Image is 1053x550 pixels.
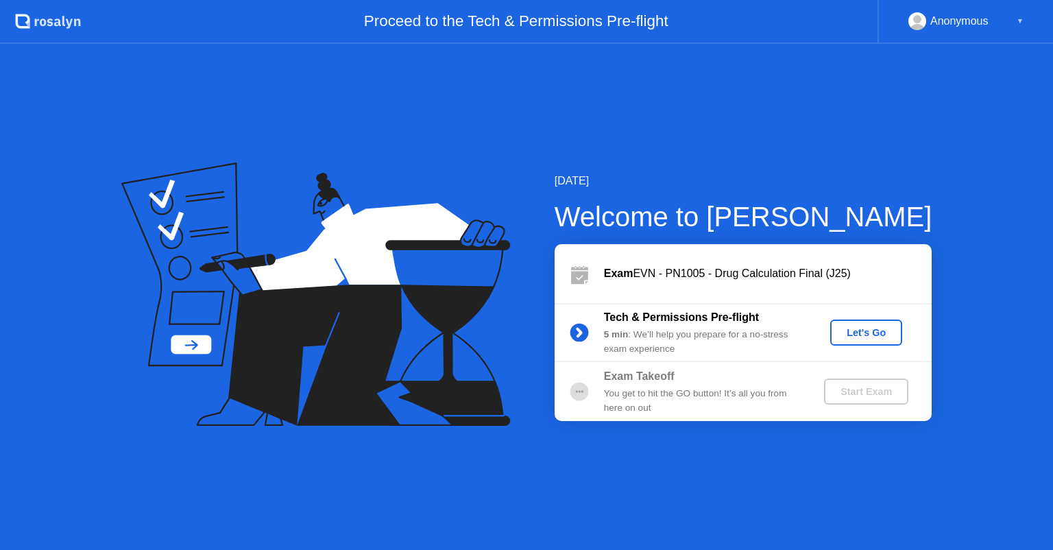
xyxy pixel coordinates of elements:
div: EVN - PN1005 - Drug Calculation Final (J25) [604,265,932,282]
div: : We’ll help you prepare for a no-stress exam experience [604,328,801,356]
div: Start Exam [830,386,903,397]
b: Exam [604,267,633,279]
div: ▼ [1017,12,1024,30]
button: Let's Go [830,320,902,346]
div: Welcome to [PERSON_NAME] [555,196,932,237]
div: Let's Go [836,327,897,338]
b: Exam Takeoff [604,370,675,382]
button: Start Exam [824,379,908,405]
b: 5 min [604,329,629,339]
div: Anonymous [930,12,989,30]
div: [DATE] [555,173,932,189]
b: Tech & Permissions Pre-flight [604,311,759,323]
div: You get to hit the GO button! It’s all you from here on out [604,387,801,415]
